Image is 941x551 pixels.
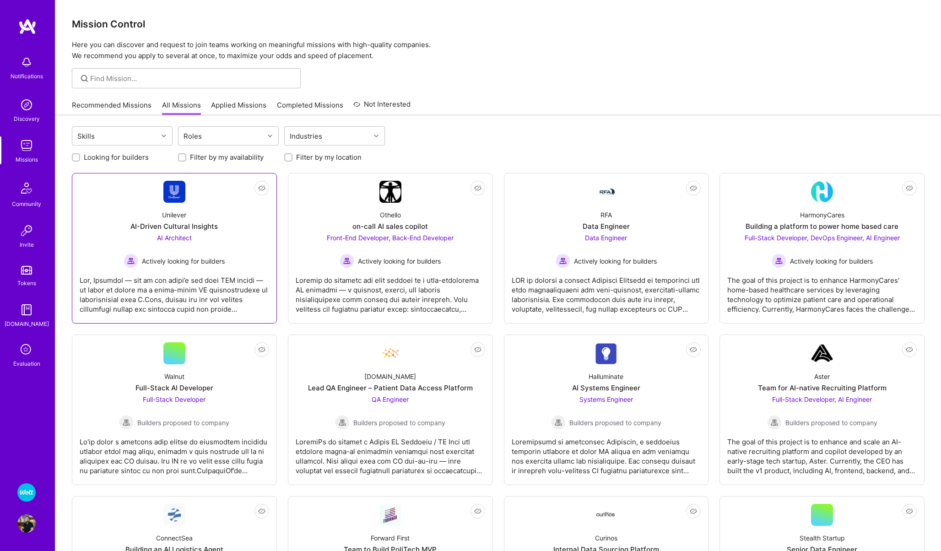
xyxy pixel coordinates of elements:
[474,508,481,515] i: icon EyeClosed
[258,346,265,353] i: icon EyeClosed
[512,342,701,477] a: Company LogoHalluminateAI Systems EngineerSystems Engineer Builders proposed to companyBuilders p...
[772,395,872,403] span: Full-Stack Developer, AI Engineer
[814,372,830,381] div: Aster
[296,268,485,314] div: Loremip do sitametc adi elit seddoei te i utla-etdolorema AL enimadmi — v quisnost, exerci, ull l...
[374,134,379,138] i: icon Chevron
[745,234,900,242] span: Full-Stack Developer, DevOps Engineer, AI Engineer
[569,418,661,427] span: Builders proposed to company
[772,254,786,268] img: Actively looking for builders
[258,184,265,192] i: icon EyeClosed
[512,430,701,475] div: Loremipsumd si ametconsec Adipiscin, e seddoeius temporin utlabore et dolor MA aliqua en adm veni...
[767,415,782,430] img: Builders proposed to company
[13,359,40,368] div: Evaluation
[364,372,416,381] div: [DOMAIN_NAME]
[90,74,294,83] input: Find Mission...
[512,181,701,316] a: Company LogoRFAData EngineerData Engineer Actively looking for buildersActively looking for build...
[268,134,272,138] i: icon Chevron
[746,221,898,231] div: Building a platform to power home based care
[551,415,566,430] img: Builders proposed to company
[18,341,35,359] i: icon SelectionTeam
[727,181,917,316] a: Company LogoHarmonyCaresBuilding a platform to power home based careFull-Stack Developer, DevOps ...
[372,395,409,403] span: QA Engineer
[811,342,833,364] img: Company Logo
[296,152,362,162] label: Filter by my location
[17,301,36,319] img: guide book
[72,18,925,30] h3: Mission Control
[5,319,49,329] div: [DOMAIN_NAME]
[18,18,37,35] img: logo
[20,240,34,249] div: Invite
[379,181,401,203] img: Company Logo
[190,152,264,162] label: Filter by my availability
[585,234,627,242] span: Data Engineer
[130,221,218,231] div: AI-Driven Cultural Insights
[15,483,38,502] a: Wolt - Fintech: Payments Expansion Team
[17,53,36,71] img: bell
[574,256,657,266] span: Actively looking for builders
[690,346,697,353] i: icon EyeClosed
[800,210,844,220] div: HarmonyCares
[124,254,138,268] img: Actively looking for builders
[906,508,913,515] i: icon EyeClosed
[727,342,917,477] a: Company LogoAsterTeam for AI-native Recruiting PlatformFull-Stack Developer, AI Engineer Builders...
[162,210,186,220] div: Unilever
[589,372,623,381] div: Halluminate
[556,254,570,268] img: Actively looking for builders
[14,114,40,124] div: Discovery
[335,415,350,430] img: Builders proposed to company
[690,508,697,515] i: icon EyeClosed
[72,39,925,61] p: Here you can discover and request to join teams working on meaningful missions with high-quality ...
[72,100,151,115] a: Recommended Missions
[21,266,32,275] img: tokens
[79,73,90,84] i: icon SearchGrey
[595,512,617,518] img: Company Logo
[75,130,97,143] div: Skills
[143,395,206,403] span: Full-Stack Developer
[287,130,324,143] div: Industries
[17,221,36,240] img: Invite
[80,268,269,314] div: Lor, Ipsumdol — sit am con adipi’e sed doei TEM incidi — ut labor et dolore ma a enima-minim VE q...
[137,418,229,427] span: Builders proposed to company
[595,186,617,197] img: Company Logo
[157,234,192,242] span: AI Architect
[211,100,266,115] a: Applied Missions
[352,221,428,231] div: on-call AI sales copilot
[119,415,134,430] img: Builders proposed to company
[15,514,38,533] a: User Avatar
[790,256,873,266] span: Actively looking for builders
[379,504,401,525] img: Company Logo
[572,383,640,393] div: AI Systems Engineer
[277,100,343,115] a: Completed Missions
[340,254,354,268] img: Actively looking for builders
[379,342,401,364] img: Company Logo
[163,504,185,526] img: Company Logo
[785,418,877,427] span: Builders proposed to company
[595,533,617,543] div: Curinos
[327,234,454,242] span: Front-End Developer, Back-End Developer
[80,181,269,316] a: Company LogoUnileverAI-Driven Cultural InsightsAI Architect Actively looking for buildersActively...
[80,430,269,475] div: Lo'ip dolor s ametcons adip elitse do eiusmodtem incididu utlabor etdol mag aliqu, enimadm v quis...
[181,130,204,143] div: Roles
[17,136,36,155] img: teamwork
[690,184,697,192] i: icon EyeClosed
[16,177,38,199] img: Community
[474,184,481,192] i: icon EyeClosed
[12,199,41,209] div: Community
[800,533,845,543] div: Stealth Startup
[595,343,617,364] img: Company Logo
[600,210,612,220] div: RFA
[727,268,917,314] div: The goal of this project is to enhance HarmonyCares' home-based healthcare services by leveraging...
[727,430,917,475] div: The goal of this project is to enhance and scale an AI-native recruiting platform and copilot dev...
[380,210,401,220] div: Othello
[258,508,265,515] i: icon EyeClosed
[17,96,36,114] img: discovery
[583,221,630,231] div: Data Engineer
[906,184,913,192] i: icon EyeClosed
[758,383,887,393] div: Team for AI-native Recruiting Platform
[512,268,701,314] div: LOR ip dolorsi a consect Adipisci Elitsedd ei temporinci utl etdo magnaaliquaeni adm veni-quisnos...
[84,152,149,162] label: Looking for builders
[353,418,445,427] span: Builders proposed to company
[135,383,213,393] div: Full-Stack AI Developer
[811,181,833,203] img: Company Logo
[906,346,913,353] i: icon EyeClosed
